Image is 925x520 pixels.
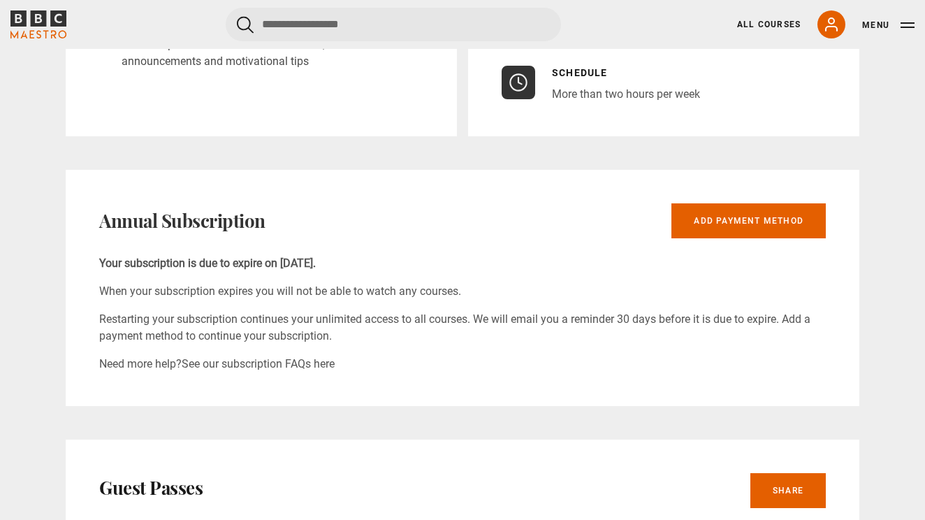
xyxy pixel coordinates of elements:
[671,203,826,238] a: Add payment method
[237,16,254,34] button: Submit the search query
[552,86,700,103] p: More than two hours per week
[182,357,335,370] a: See our subscription FAQs here
[552,66,700,80] p: Schedule
[226,8,561,41] input: Search
[862,18,915,32] button: Toggle navigation
[99,210,265,232] h2: Annual Subscription
[99,257,316,270] b: Your subscription is due to expire on [DATE].
[99,311,826,345] p: Restarting your subscription continues your unlimited access to all courses. We will email you a ...
[99,283,826,300] p: When your subscription expires you will not be able to watch any courses.
[750,473,826,508] a: Share
[122,36,423,70] p: Send me personalised recommendations, course announcements and motivational tips
[99,356,826,373] p: Need more help?
[99,477,203,499] h2: Guest Passes
[737,18,801,31] a: All Courses
[10,10,66,38] svg: BBC Maestro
